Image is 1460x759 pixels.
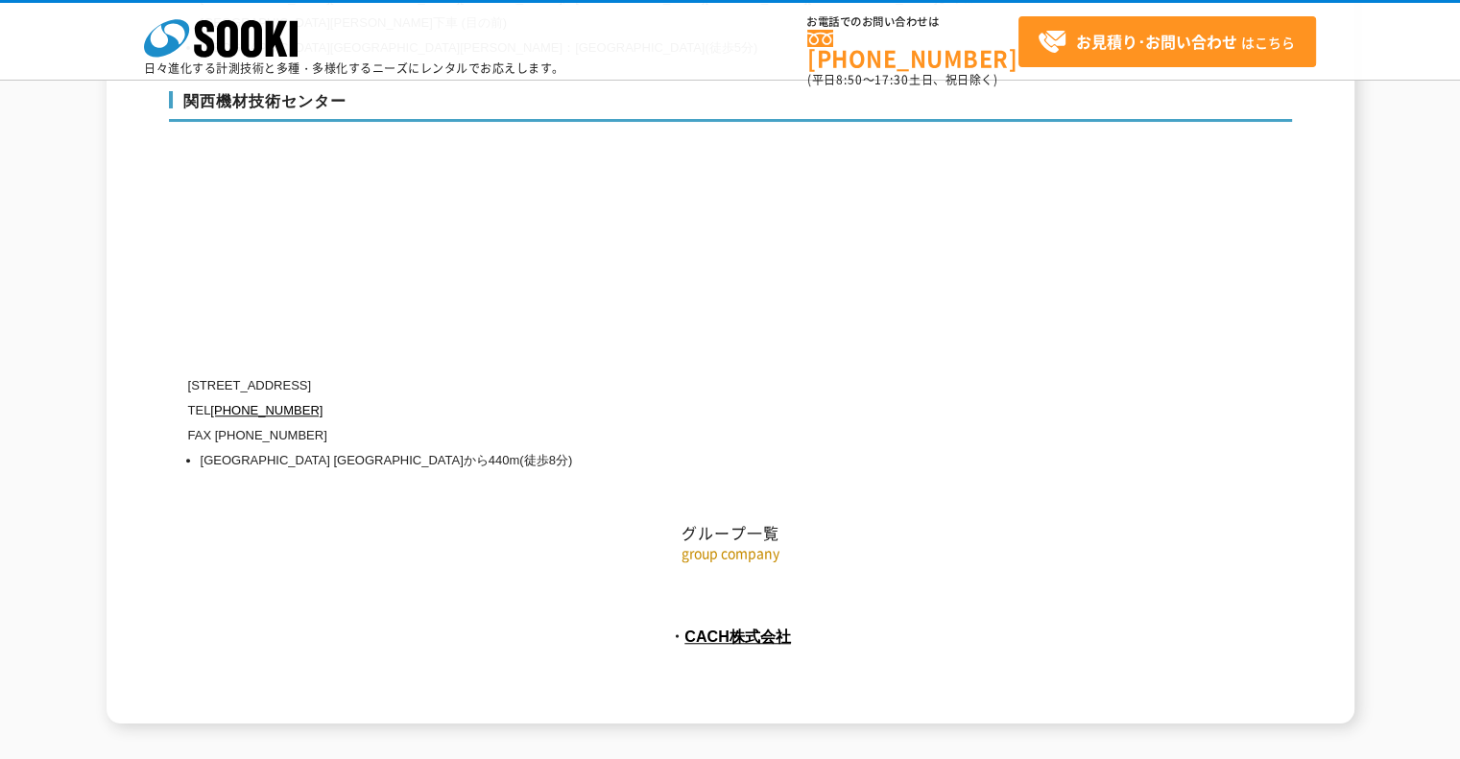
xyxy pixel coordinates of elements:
[874,71,909,88] span: 17:30
[836,71,863,88] span: 8:50
[807,16,1018,28] span: お電話でのお問い合わせは
[169,621,1292,652] p: ・
[188,423,1110,448] p: FAX [PHONE_NUMBER]
[144,62,564,74] p: 日々進化する計測技術と多種・多様化するニーズにレンタルでお応えします。
[1038,28,1295,57] span: はこちら
[210,403,323,417] a: [PHONE_NUMBER]
[1076,30,1237,53] strong: お見積り･お問い合わせ
[201,448,1110,473] li: [GEOGRAPHIC_DATA] [GEOGRAPHIC_DATA]から440m(徒歩8分)
[684,628,791,645] a: CACH株式会社
[807,30,1018,69] a: [PHONE_NUMBER]
[807,71,997,88] span: (平日 ～ 土日、祝日除く)
[1018,16,1316,67] a: お見積り･お問い合わせはこちら
[188,398,1110,423] p: TEL
[169,543,1292,563] p: group company
[169,91,1292,122] h3: 関西機材技術センター
[169,331,1292,543] h2: グループ一覧
[188,373,1110,398] p: [STREET_ADDRESS]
